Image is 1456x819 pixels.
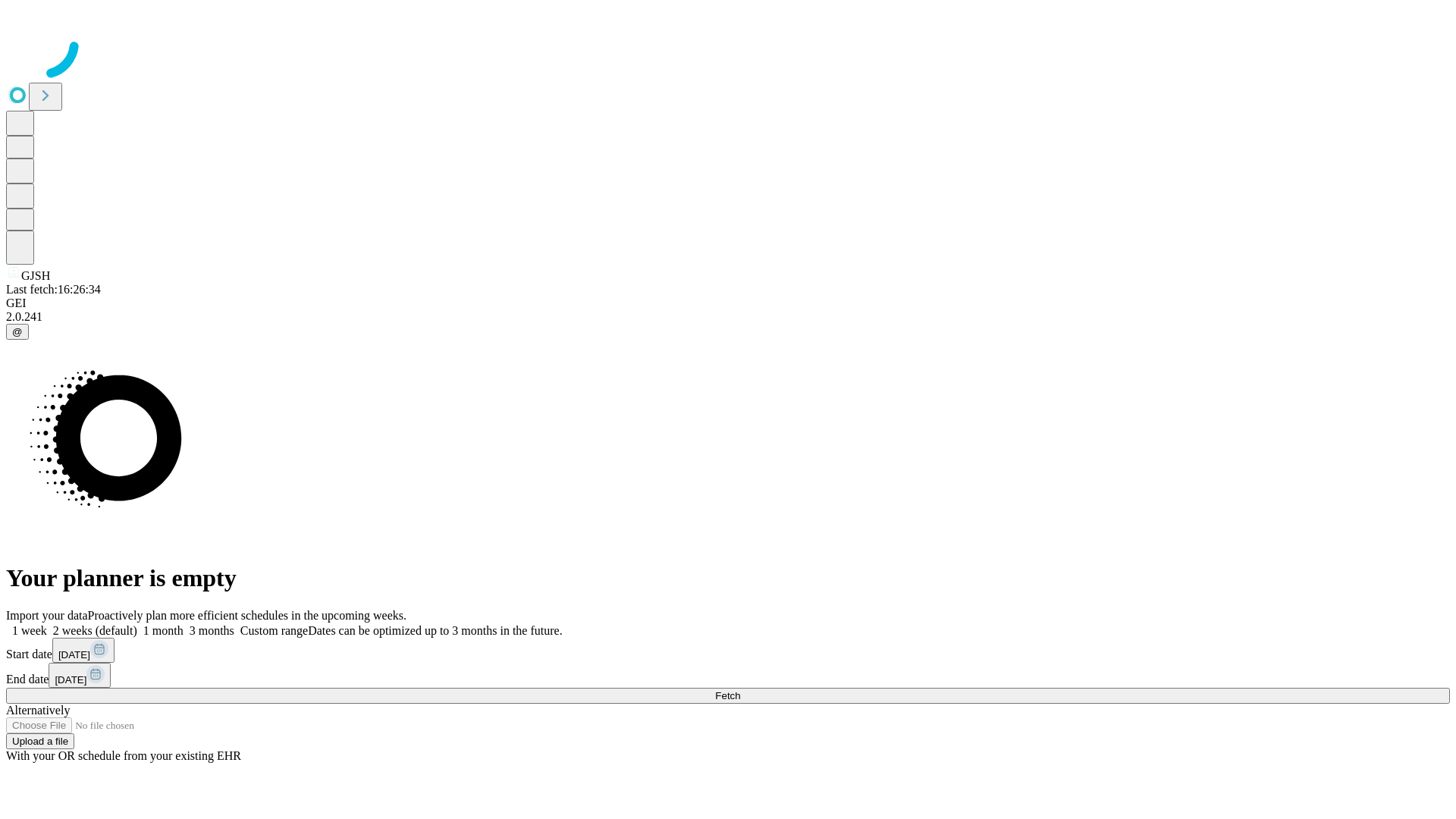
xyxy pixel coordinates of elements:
[6,704,70,717] span: Alternatively
[308,624,562,637] span: Dates can be optimized up to 3 months in the future.
[21,269,50,282] span: GJSH
[715,690,740,701] span: Fetch
[88,609,406,622] span: Proactively plan more efficient schedules in the upcoming weeks.
[6,749,241,762] span: With your OR schedule from your existing EHR
[55,674,86,686] span: [DATE]
[12,326,23,337] span: @
[12,624,47,637] span: 1 week
[49,663,111,688] button: [DATE]
[6,638,1450,663] div: Start date
[6,297,1450,310] div: GEI
[6,609,88,622] span: Import your data
[6,688,1450,704] button: Fetch
[6,283,101,296] span: Last fetch: 16:26:34
[6,663,1450,688] div: End date
[53,624,137,637] span: 2 weeks (default)
[58,649,90,661] span: [DATE]
[240,624,308,637] span: Custom range
[143,624,184,637] span: 1 month
[6,324,29,340] button: @
[6,733,74,749] button: Upload a file
[6,310,1450,324] div: 2.0.241
[6,564,1450,592] h1: Your planner is empty
[52,638,115,663] button: [DATE]
[190,624,234,637] span: 3 months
